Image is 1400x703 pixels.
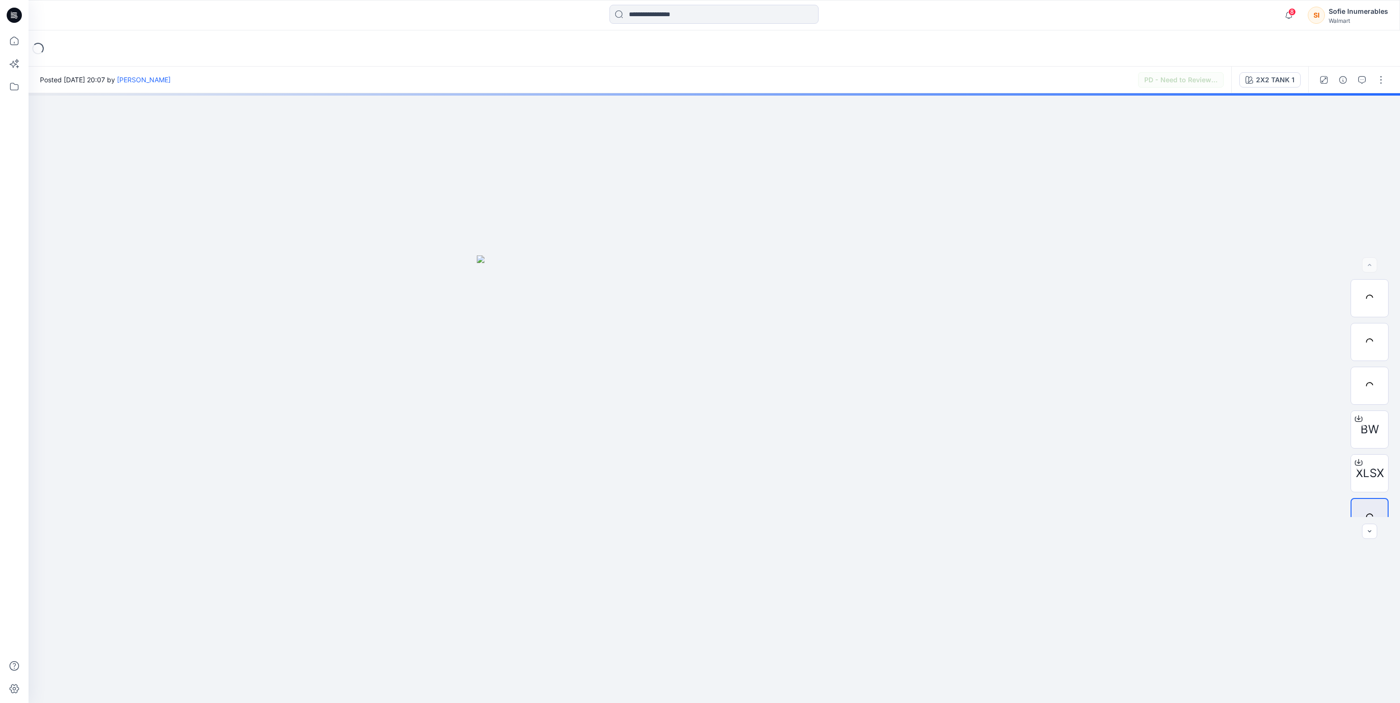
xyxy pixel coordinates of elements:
[117,76,171,84] a: [PERSON_NAME]
[1256,75,1294,85] div: 2X2 TANK 1
[1308,7,1325,24] div: SI
[1329,17,1388,24] div: Walmart
[1329,6,1388,17] div: Sofie Inumerables
[40,75,171,85] span: Posted [DATE] 20:07 by
[1356,465,1384,482] span: XLSX
[477,255,952,703] img: eyJhbGciOiJIUzI1NiIsImtpZCI6IjAiLCJzbHQiOiJzZXMiLCJ0eXAiOiJKV1QifQ.eyJkYXRhIjp7InR5cGUiOiJzdG9yYW...
[1361,421,1379,438] span: BW
[1239,72,1301,88] button: 2X2 TANK 1
[1335,72,1351,88] button: Details
[1288,8,1296,16] span: 8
